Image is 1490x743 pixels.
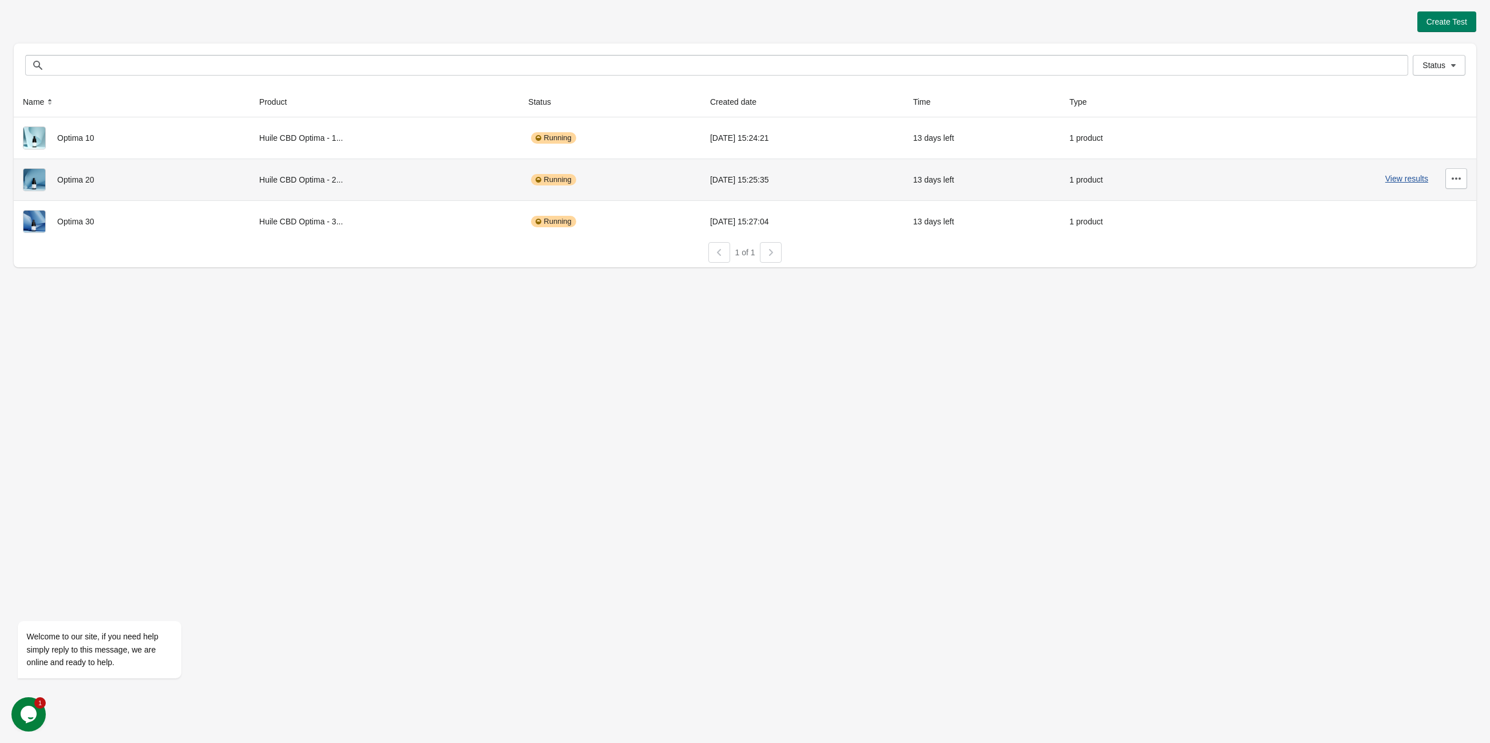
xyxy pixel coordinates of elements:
[18,92,60,112] button: Name
[1069,127,1187,149] div: 1 product
[531,216,576,227] div: Running
[1069,210,1187,233] div: 1 product
[913,210,1051,233] div: 13 days left
[913,127,1051,149] div: 13 days left
[531,132,576,144] div: Running
[909,92,947,112] button: Time
[57,175,94,184] span: Optima 20
[259,210,510,233] div: Huile CBD Optima - 3...
[1426,17,1467,26] span: Create Test
[710,168,895,191] div: [DATE] 15:25:35
[913,168,1051,191] div: 13 days left
[1069,168,1187,191] div: 1 product
[57,133,94,143] span: Optima 10
[1065,92,1103,112] button: Type
[1422,61,1445,70] span: Status
[710,127,895,149] div: [DATE] 15:24:21
[735,248,755,257] span: 1 of 1
[531,174,576,185] div: Running
[57,217,94,226] span: Optima 30
[11,518,217,691] iframe: chat widget
[255,92,303,112] button: Product
[1417,11,1476,32] button: Create Test
[710,210,895,233] div: [DATE] 15:27:04
[706,92,772,112] button: Created date
[259,127,510,149] div: Huile CBD Optima - 1...
[11,697,48,732] iframe: chat widget
[259,168,510,191] div: Huile CBD Optima - 2...
[1413,55,1465,76] button: Status
[1385,174,1428,183] button: View results
[524,92,567,112] button: Status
